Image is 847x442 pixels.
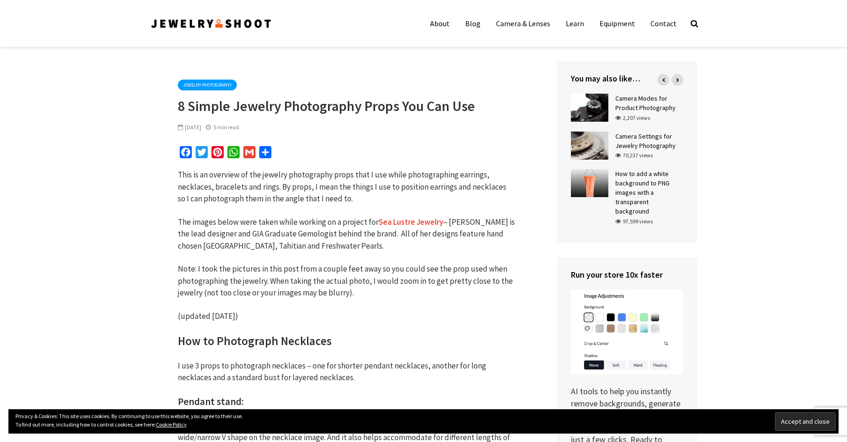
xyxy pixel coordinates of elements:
[489,14,557,33] a: Camera & Lenses
[643,14,684,33] a: Contact
[615,94,676,112] a: Camera Modes for Product Photography
[226,146,241,162] a: WhatsApp
[178,216,515,252] p: The images below were taken while working on a project for – [PERSON_NAME] is the lead designer a...
[178,97,515,114] h1: 8 Simple Jewelry Photography Props You Can Use
[423,14,457,33] a: About
[178,80,237,90] a: Jewelry Photography
[156,421,187,428] a: Cookie Policy
[210,146,226,162] a: Pinterest
[241,146,257,162] a: Gmail
[775,412,836,431] input: Accept and close
[257,146,273,162] a: Share
[615,217,653,226] div: 97,599 views
[571,73,683,84] h4: You may also like…
[178,310,515,323] p: (updated [DATE])
[150,16,272,31] img: Jewelry Photographer Bay Area - San Francisco | Nationwide via Mail
[8,409,839,434] div: Privacy & Cookies: This site uses cookies. By continuing to use this website, you agree to their ...
[615,114,650,122] div: 2,207 views
[178,395,515,409] h3: Pendant stand:
[178,333,515,349] h2: How to Photograph Necklaces
[615,151,653,160] div: 70,237 views
[178,360,515,384] p: I use 3 props to photograph necklaces – one for shorter pendant necklaces, another for long neckl...
[458,14,488,33] a: Blog
[571,269,683,280] h4: Run your store 10x faster
[194,146,210,162] a: Twitter
[379,217,443,228] a: Sea Lustre Jewelry
[615,132,676,150] a: Camera Settings for Jewelry Photography
[615,169,670,215] a: How to add a white background to PNG images with a transparent background
[178,169,515,205] p: This is an overview of the jewelry photography props that I use while photographing earrings, nec...
[559,14,591,33] a: Learn
[178,146,194,162] a: Facebook
[178,124,201,131] span: [DATE]
[592,14,642,33] a: Equipment
[206,123,239,132] div: 5 min read
[178,263,515,299] p: Note: I took the pictures in this post from a couple feet away so you could see the prop used whe...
